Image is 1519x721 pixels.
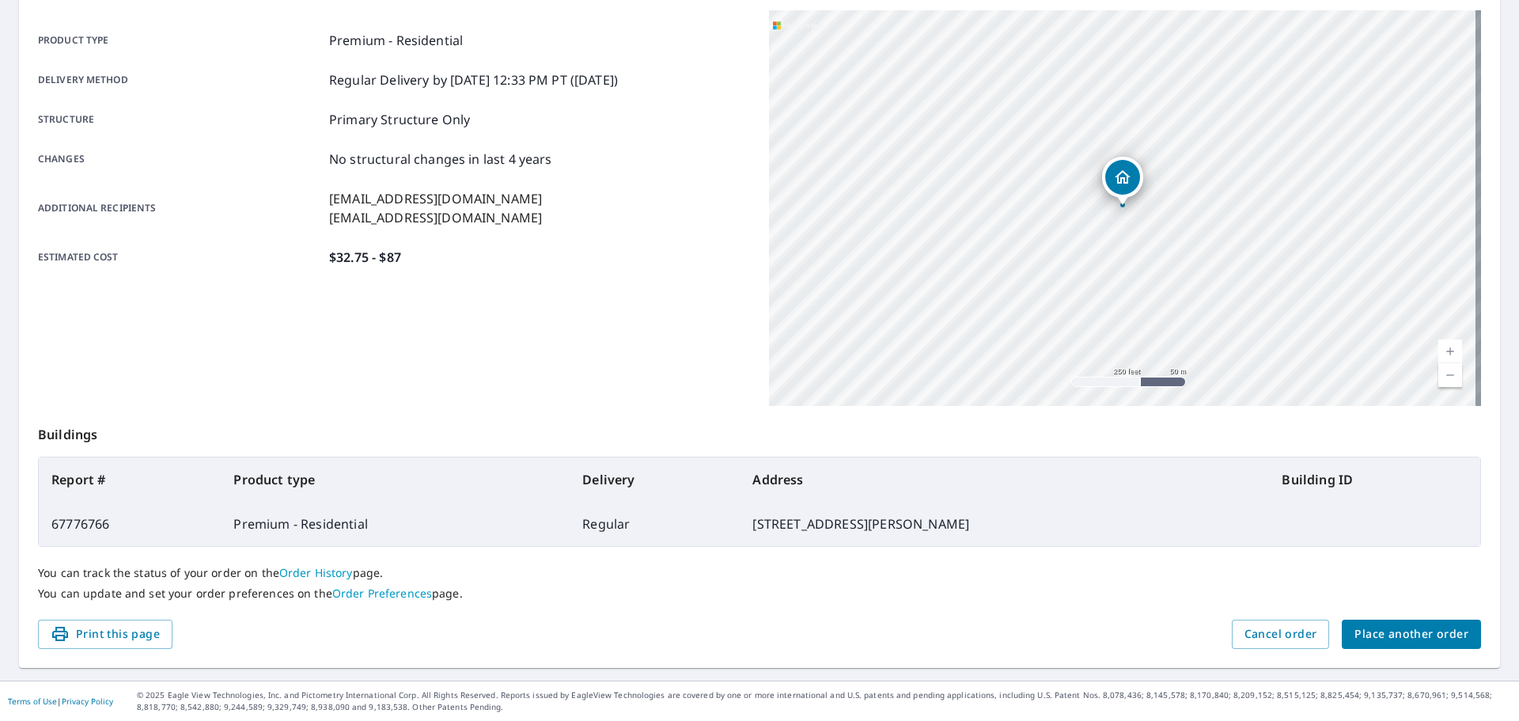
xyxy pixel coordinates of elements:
[329,248,401,267] p: $32.75 - $87
[329,31,463,50] p: Premium - Residential
[570,502,740,546] td: Regular
[51,624,160,644] span: Print this page
[1354,624,1468,644] span: Place another order
[221,457,570,502] th: Product type
[332,586,432,601] a: Order Preferences
[38,189,323,227] p: Additional recipients
[38,70,323,89] p: Delivery method
[62,696,113,707] a: Privacy Policy
[740,457,1269,502] th: Address
[8,696,113,706] p: |
[329,150,552,169] p: No structural changes in last 4 years
[1438,340,1462,363] a: Current Level 17, Zoom In
[39,457,221,502] th: Report #
[329,189,542,208] p: [EMAIL_ADDRESS][DOMAIN_NAME]
[221,502,570,546] td: Premium - Residential
[1342,620,1481,649] button: Place another order
[1232,620,1330,649] button: Cancel order
[38,110,323,129] p: Structure
[740,502,1269,546] td: [STREET_ADDRESS][PERSON_NAME]
[38,586,1481,601] p: You can update and set your order preferences on the page.
[39,502,221,546] td: 67776766
[570,457,740,502] th: Delivery
[329,208,542,227] p: [EMAIL_ADDRESS][DOMAIN_NAME]
[38,566,1481,580] p: You can track the status of your order on the page.
[329,110,470,129] p: Primary Structure Only
[38,150,323,169] p: Changes
[38,620,172,649] button: Print this page
[1102,157,1143,206] div: Dropped pin, building 1, Residential property, 29 Priscilla Rd Orleans, MA 02653
[38,31,323,50] p: Product type
[38,406,1481,457] p: Buildings
[279,565,353,580] a: Order History
[329,70,618,89] p: Regular Delivery by [DATE] 12:33 PM PT ([DATE])
[8,696,57,707] a: Terms of Use
[38,248,323,267] p: Estimated cost
[137,689,1511,713] p: © 2025 Eagle View Technologies, Inc. and Pictometry International Corp. All Rights Reserved. Repo...
[1438,363,1462,387] a: Current Level 17, Zoom Out
[1244,624,1317,644] span: Cancel order
[1269,457,1480,502] th: Building ID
